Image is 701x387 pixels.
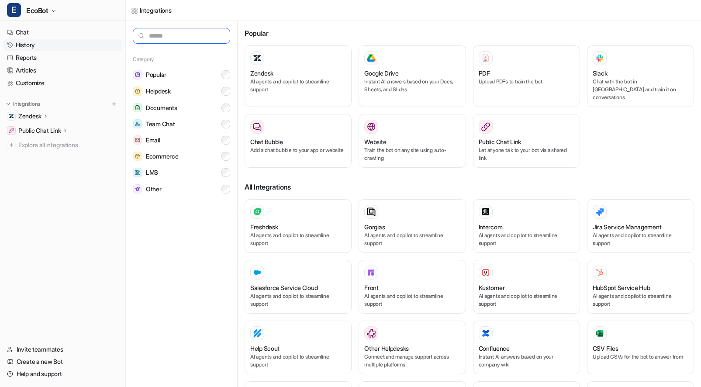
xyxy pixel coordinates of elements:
a: Customize [3,77,122,89]
h3: Slack [593,69,608,78]
span: Email [146,136,160,145]
h3: Kustomer [479,283,505,292]
h3: Front [364,283,379,292]
p: AI agents and copilot to streamline support [250,353,346,369]
h3: Freshdesk [250,222,278,232]
h3: Intercom [479,222,503,232]
img: Popular [133,70,142,79]
span: Explore all integrations [18,138,118,152]
p: AI agents and copilot to streamline support [479,292,574,308]
button: HubSpot Service HubHubSpot Service HubAI agents and copilot to streamline support [587,260,694,314]
button: Integrations [3,100,43,108]
img: Confluence [481,329,490,338]
p: Chat with the bot in [GEOGRAPHIC_DATA] and train it on conversations [593,78,688,101]
h5: Category [133,56,230,63]
a: Reports [3,52,122,64]
img: expand menu [5,101,11,107]
button: Public Chat LinkLet anyone talk to your bot via a shared link [473,114,580,168]
h3: Chat Bubble [250,137,283,146]
img: Team Chat [133,119,142,128]
p: AI agents and copilot to streamline support [250,78,346,93]
span: EcoBot [26,4,48,17]
p: AI agents and copilot to streamline support [364,232,460,247]
h3: Gorgias [364,222,385,232]
img: Slack [595,53,604,63]
button: PDFPDFUpload PDFs to train the bot [473,45,580,107]
p: AI agents and copilot to streamline support [250,232,346,247]
img: Google Drive [367,54,376,62]
p: Public Chat Link [18,126,61,135]
img: Other Helpdesks [367,329,376,338]
span: E [7,3,21,17]
img: Other [133,184,142,193]
a: Integrations [131,6,172,15]
button: ConfluenceConfluenceInstant AI answers based on your company wiki [473,321,580,374]
button: Chat BubbleAdd a chat bubble to your app or website [245,114,352,168]
p: Upload CSVs for the bot to answer from [593,353,688,361]
img: Ecommerce [133,152,142,161]
span: LMS [146,168,158,177]
img: Documents [133,103,142,112]
a: History [3,39,122,51]
button: OtherOther [133,181,230,197]
button: LMSLMS [133,164,230,181]
button: CSV FilesCSV FilesUpload CSVs for the bot to answer from [587,321,694,374]
img: Helpdesk [133,86,142,96]
button: GorgiasAI agents and copilot to streamline support [359,199,466,253]
a: Invite teammates [3,343,122,356]
p: AI agents and copilot to streamline support [593,292,688,308]
img: Zendesk [9,114,14,119]
p: Zendesk [18,112,41,121]
span: Helpdesk [146,87,171,96]
button: ZendeskAI agents and copilot to streamline support [245,45,352,107]
div: Integrations [140,6,172,15]
img: LMS [133,168,142,177]
h3: Confluence [479,344,510,353]
img: menu_add.svg [111,101,117,107]
p: AI agents and copilot to streamline support [479,232,574,247]
button: DocumentsDocuments [133,100,230,116]
p: Integrations [13,100,40,107]
button: Other HelpdesksOther HelpdesksConnect and manage support across multiple platforms. [359,321,466,374]
a: Articles [3,64,122,76]
p: AI agents and copilot to streamline support [593,232,688,247]
span: Popular [146,70,166,79]
h3: HubSpot Service Hub [593,283,650,292]
img: Kustomer [481,268,490,277]
img: Salesforce Service Cloud [253,268,262,277]
span: Team Chat [146,120,175,128]
p: Train the bot on any site using auto-crawling [364,146,460,162]
h3: Public Chat Link [479,137,521,146]
img: explore all integrations [7,141,16,149]
button: SlackSlackChat with the bot in [GEOGRAPHIC_DATA] and train it on conversations [587,45,694,107]
img: Front [367,268,376,277]
img: Website [367,122,376,131]
p: Instant AI answers based on your Docs, Sheets, and Slides [364,78,460,93]
img: PDF [481,54,490,62]
p: Connect and manage support across multiple platforms. [364,353,460,369]
button: PopularPopular [133,66,230,83]
h3: Salesforce Service Cloud [250,283,318,292]
h3: Google Drive [364,69,399,78]
img: Public Chat Link [9,128,14,133]
button: Google DriveGoogle DriveInstant AI answers based on your Docs, Sheets, and Slides [359,45,466,107]
button: KustomerKustomerAI agents and copilot to streamline support [473,260,580,314]
p: Instant AI answers based on your company wiki [479,353,574,369]
p: Let anyone talk to your bot via a shared link [479,146,574,162]
img: Email [133,135,142,145]
p: Upload PDFs to train the bot [479,78,574,86]
a: Chat [3,26,122,38]
p: AI agents and copilot to streamline support [250,292,346,308]
h3: All Integrations [245,182,694,192]
button: EcommerceEcommerce [133,148,230,164]
button: FreshdeskAI agents and copilot to streamline support [245,199,352,253]
button: Salesforce Service Cloud Salesforce Service CloudAI agents and copilot to streamline support [245,260,352,314]
h3: Website [364,137,386,146]
h3: Zendesk [250,69,273,78]
a: Help and support [3,368,122,380]
button: EmailEmail [133,132,230,148]
h3: Help Scout [250,344,280,353]
button: HelpdeskHelpdesk [133,83,230,100]
p: Add a chat bubble to your app or website [250,146,346,154]
button: Team ChatTeam Chat [133,116,230,132]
